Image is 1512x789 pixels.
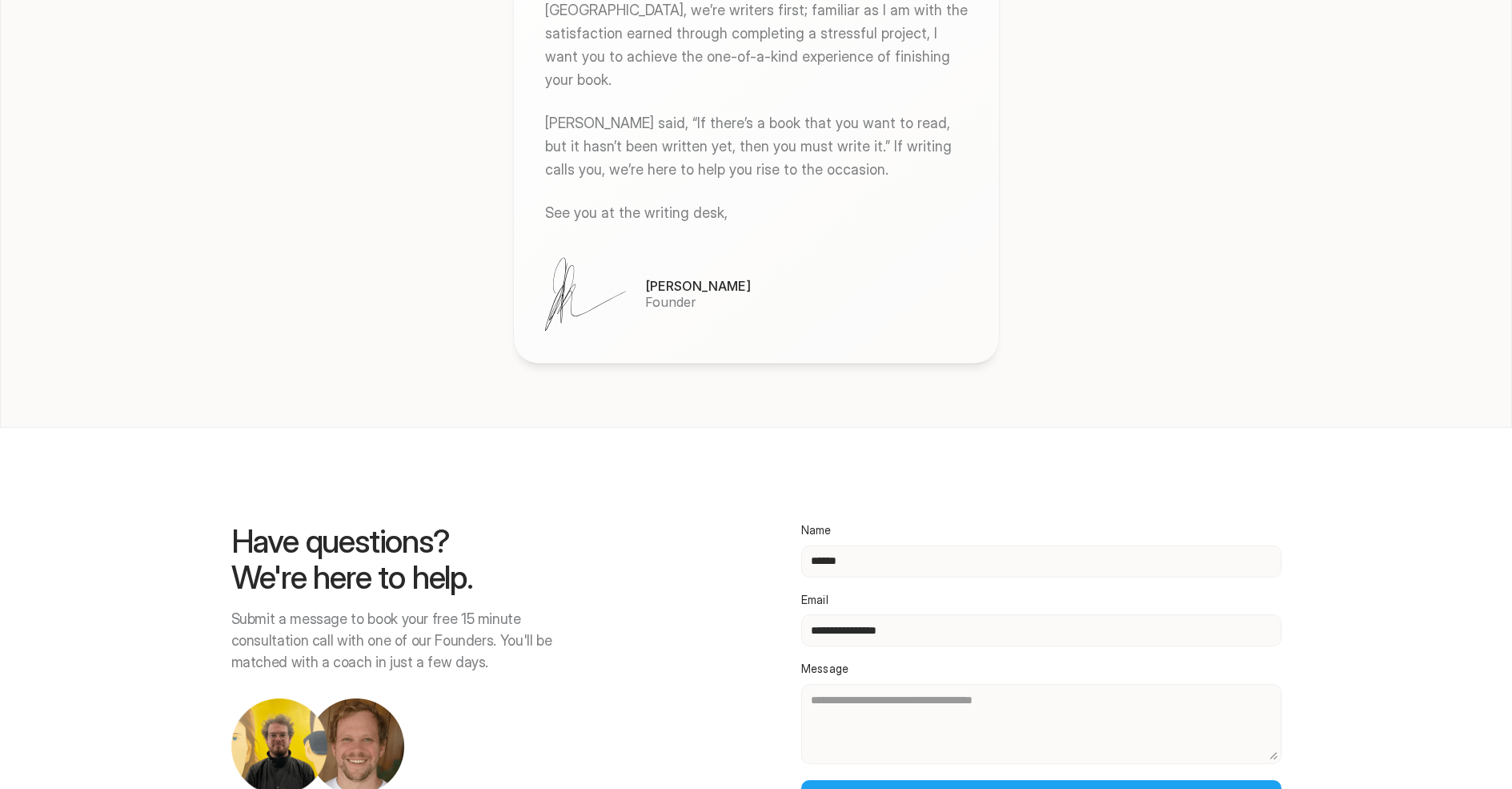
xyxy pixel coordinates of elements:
p: [PERSON_NAME] [645,280,751,292]
p: Email [801,594,828,607]
p: Name [801,524,832,537]
input: Name [801,545,1281,578]
p: Message [801,662,849,676]
p: See you at the writing desk, [545,202,968,225]
p: We're here to help. [231,560,564,596]
p: Founder [645,296,696,308]
p: [PERSON_NAME] said, “If there’s a book that you want to read, but it hasn’t been written yet, the... [545,112,968,181]
p: Have questions? [231,524,564,560]
input: Email [801,614,1281,646]
textarea: Message [801,684,1281,764]
p: Submit a message to book your free 15 minute consultation call with one of our Founders. You'll b... [231,608,564,673]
